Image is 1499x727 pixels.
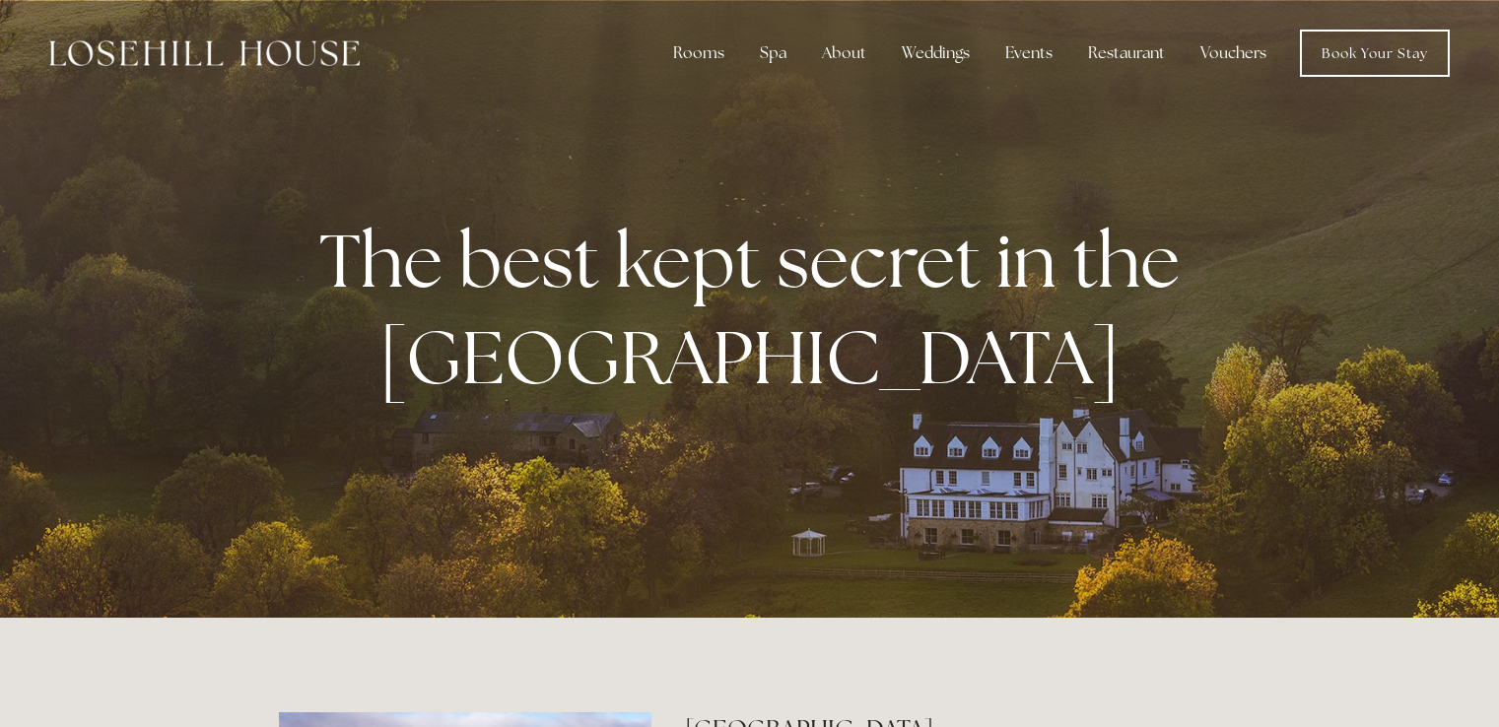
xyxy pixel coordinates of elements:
div: Weddings [886,33,986,73]
img: Losehill House [49,40,360,66]
div: Events [989,33,1068,73]
div: Rooms [657,33,740,73]
div: About [806,33,882,73]
div: Restaurant [1072,33,1181,73]
div: Spa [744,33,802,73]
a: Vouchers [1185,33,1282,73]
strong: The best kept secret in the [GEOGRAPHIC_DATA] [319,212,1195,405]
a: Book Your Stay [1300,30,1450,77]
